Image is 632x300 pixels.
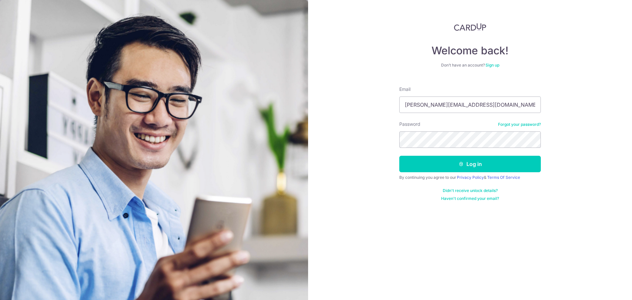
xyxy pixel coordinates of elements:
[399,175,541,180] div: By continuing you agree to our &
[498,122,541,127] a: Forgot your password?
[399,121,420,127] label: Password
[441,196,499,201] a: Haven't confirmed your email?
[399,96,541,113] input: Enter your Email
[487,175,520,180] a: Terms Of Service
[399,86,410,93] label: Email
[399,63,541,68] div: Don’t have an account?
[457,175,484,180] a: Privacy Policy
[454,23,486,31] img: CardUp Logo
[443,188,498,193] a: Didn't receive unlock details?
[486,63,499,68] a: Sign up
[399,156,541,172] button: Log in
[399,44,541,57] h4: Welcome back!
